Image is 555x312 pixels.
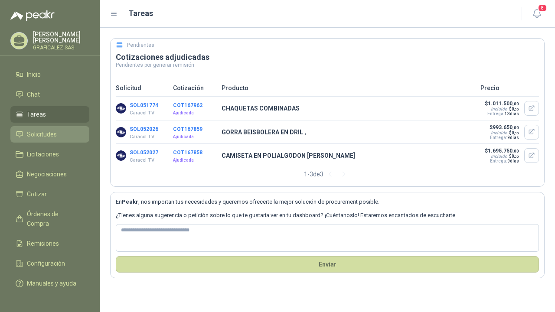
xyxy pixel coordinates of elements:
p: Cotización [173,83,216,93]
span: Configuración [27,259,65,268]
button: Envíar [116,256,539,273]
h3: Cotizaciones adjudicadas [116,52,539,62]
span: ,00 [513,101,519,106]
p: Ajudicada [173,133,216,140]
span: 9 días [507,159,519,163]
img: Company Logo [116,103,126,114]
a: Cotizar [10,186,89,202]
span: 9 días [507,135,519,140]
button: COT167858 [173,149,202,156]
span: Licitaciones [27,149,59,159]
span: 0 [512,130,519,135]
span: Solicitudes [27,130,57,139]
span: $ [509,130,519,135]
span: Tareas [27,110,46,119]
a: Inicio [10,66,89,83]
img: Logo peakr [10,10,55,21]
p: [PERSON_NAME] [PERSON_NAME] [33,31,89,43]
button: 8 [529,6,545,22]
h1: Tareas [128,7,153,19]
span: Inicio [27,70,41,79]
button: SOL052026 [130,126,158,132]
p: Pendientes por generar remisión [116,62,539,68]
img: Company Logo [116,150,126,161]
button: COT167962 [173,102,202,108]
span: Cotizar [27,189,47,199]
span: 8 [538,4,547,12]
span: ,00 [514,131,519,135]
p: Caracol TV [130,110,158,117]
a: Solicitudes [10,126,89,143]
p: Entrega: [485,111,519,116]
span: Negociaciones [27,169,67,179]
span: 1.011.500 [488,101,519,107]
p: $ [489,124,519,130]
p: CAMISETA EN POLIALGODON [PERSON_NAME] [222,151,475,160]
span: ,00 [514,107,519,111]
button: SOL051774 [130,102,158,108]
p: Ajudicada [173,110,216,117]
a: Tareas [10,106,89,123]
span: ,00 [513,125,519,130]
img: Company Logo [116,127,126,137]
span: Chat [27,90,40,99]
a: Remisiones [10,235,89,252]
p: Producto [222,83,475,93]
span: 1.695.750 [488,148,519,154]
p: $ [485,101,519,107]
button: COT167859 [173,126,202,132]
p: ¿Tienes alguna sugerencia o petición sobre lo que te gustaría ver en tu dashboard? ¡Cuéntanoslo! ... [116,211,539,220]
p: Precio [480,83,539,93]
p: Entrega: [485,159,519,163]
div: Incluido [491,154,507,159]
span: ,00 [513,149,519,153]
div: Incluido [491,130,507,135]
span: Órdenes de Compra [27,209,81,228]
span: $ [509,107,519,111]
p: GRAFICALEZ SAS [33,45,89,50]
p: Entrega: [489,135,519,140]
h5: Pendientes [127,41,154,49]
p: CHAQUETAS COMBINADAS [222,104,475,113]
span: 13 días [505,111,519,116]
p: Caracol TV [130,157,158,164]
span: Remisiones [27,239,59,248]
a: Manuales y ayuda [10,275,89,292]
b: Peakr [122,198,138,205]
span: Manuales y ayuda [27,279,76,288]
p: Solicitud [116,83,168,93]
p: En , nos importan tus necesidades y queremos ofrecerte la mejor solución de procurement posible. [116,198,539,206]
span: ,00 [514,155,519,159]
span: 0 [512,107,519,111]
a: Licitaciones [10,146,89,162]
a: Configuración [10,255,89,272]
span: $ [509,154,519,159]
p: Caracol TV [130,133,158,140]
span: 993.650 [493,124,519,130]
span: 0 [512,154,519,159]
div: 1 - 3 de 3 [304,167,351,181]
p: $ [485,148,519,154]
div: Incluido [491,107,507,111]
p: Ajudicada [173,157,216,164]
button: SOL052027 [130,149,158,156]
a: Órdenes de Compra [10,206,89,232]
a: Chat [10,86,89,103]
p: GORRA BEISBOLERA EN DRIL , [222,127,475,137]
a: Negociaciones [10,166,89,182]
